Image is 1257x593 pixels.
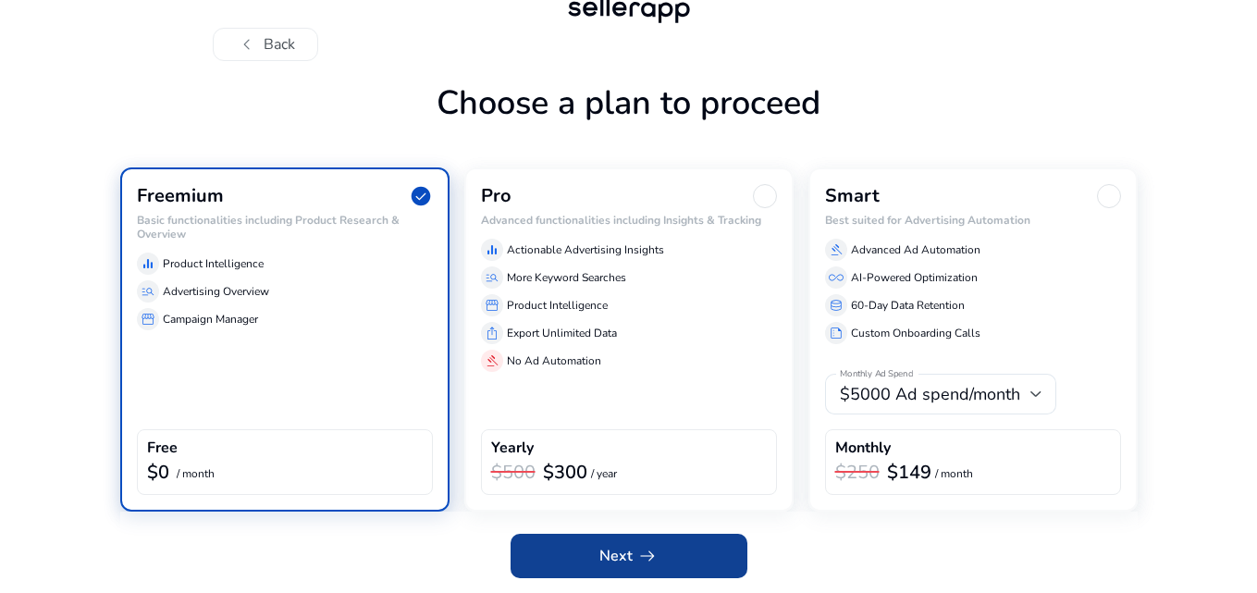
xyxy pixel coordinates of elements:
[481,185,511,207] h3: Pro
[507,241,664,258] p: Actionable Advertising Insights
[835,462,880,484] h3: $250
[177,468,215,480] p: / month
[840,383,1020,405] span: $5000 Ad spend/month
[507,269,626,286] p: More Keyword Searches
[507,325,617,341] p: Export Unlimited Data
[507,352,601,369] p: No Ad Automation
[141,312,155,327] span: storefront
[236,33,258,56] span: chevron_left
[511,534,747,578] button: Nextarrow_right_alt
[829,242,844,257] span: gavel
[829,298,844,313] span: database
[507,297,608,314] p: Product Intelligence
[591,468,617,480] p: / year
[485,353,499,368] span: gavel
[491,439,534,457] h4: Yearly
[213,28,318,61] button: chevron_leftBack
[141,284,155,299] span: manage_search
[491,462,536,484] h3: $500
[851,269,978,286] p: AI-Powered Optimization
[599,545,659,567] span: Next
[851,325,980,341] p: Custom Onboarding Calls
[163,311,258,327] p: Campaign Manager
[829,326,844,340] span: summarize
[409,184,433,208] span: check_circle
[887,460,931,485] b: $149
[485,270,499,285] span: manage_search
[829,270,844,285] span: all_inclusive
[481,214,777,227] h6: Advanced functionalities including Insights & Tracking
[147,439,178,457] h4: Free
[485,242,499,257] span: equalizer
[825,214,1121,227] h6: Best suited for Advertising Automation
[840,368,913,381] mat-label: Monthly Ad Spend
[147,460,169,485] b: $0
[935,468,973,480] p: / month
[141,256,155,271] span: equalizer
[543,460,587,485] b: $300
[120,83,1138,167] h1: Choose a plan to proceed
[835,439,891,457] h4: Monthly
[851,297,965,314] p: 60-Day Data Retention
[485,298,499,313] span: storefront
[851,241,980,258] p: Advanced Ad Automation
[485,326,499,340] span: ios_share
[163,283,269,300] p: Advertising Overview
[137,185,224,207] h3: Freemium
[636,545,659,567] span: arrow_right_alt
[825,185,880,207] h3: Smart
[163,255,264,272] p: Product Intelligence
[137,214,433,241] h6: Basic functionalities including Product Research & Overview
